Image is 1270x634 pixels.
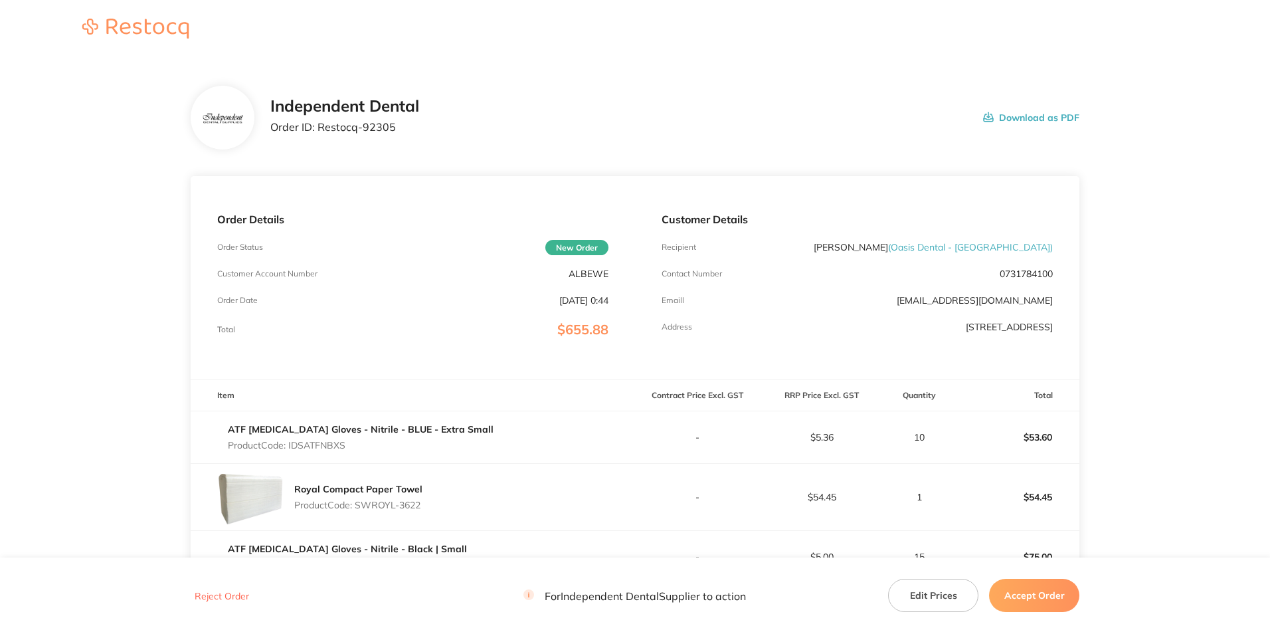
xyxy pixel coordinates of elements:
[294,500,422,510] p: Product Code: SWROYL-3622
[228,440,494,451] p: Product Code: IDSATFNBXS
[897,294,1053,306] a: [EMAIL_ADDRESS][DOMAIN_NAME]
[228,423,494,435] a: ATF [MEDICAL_DATA] Gloves - Nitrile - BLUE - Extra Small
[760,552,883,562] p: $5.00
[888,241,1053,253] span: ( Oasis Dental - [GEOGRAPHIC_DATA] )
[201,112,244,125] img: bzV5Y2k1dA
[635,380,759,411] th: Contract Price Excl. GST
[557,321,608,338] span: $655.88
[191,590,253,602] button: Reject Order
[983,97,1079,138] button: Download as PDF
[956,421,1079,453] p: $53.60
[955,380,1079,411] th: Total
[636,432,759,443] p: -
[956,481,1079,513] p: $54.45
[523,589,746,602] p: For Independent Dental Supplier to action
[569,268,608,279] p: ALBEWE
[966,322,1053,332] p: [STREET_ADDRESS]
[217,296,258,305] p: Order Date
[885,492,954,502] p: 1
[636,492,759,502] p: -
[989,579,1079,612] button: Accept Order
[662,322,692,332] p: Address
[217,213,608,225] p: Order Details
[885,552,954,562] p: 15
[228,543,467,555] a: ATF [MEDICAL_DATA] Gloves - Nitrile - Black | Small
[1000,268,1053,279] p: 0731784100
[662,243,696,252] p: Recipient
[69,19,202,39] img: Restocq logo
[636,552,759,562] p: -
[217,243,263,252] p: Order Status
[956,541,1079,573] p: $75.00
[69,19,202,41] a: Restocq logo
[885,432,954,443] p: 10
[760,432,883,443] p: $5.36
[217,269,317,278] p: Customer Account Number
[884,380,955,411] th: Quantity
[662,296,684,305] p: Emaill
[759,380,883,411] th: RRP Price Excl. GST
[662,213,1053,225] p: Customer Details
[559,295,608,306] p: [DATE] 0:44
[217,325,235,334] p: Total
[545,240,608,255] span: New Order
[662,269,722,278] p: Contact Number
[191,380,635,411] th: Item
[294,483,422,495] a: Royal Compact Paper Towel
[270,97,419,116] h2: Independent Dental
[270,121,419,133] p: Order ID: Restocq- 92305
[814,242,1053,253] p: [PERSON_NAME]
[760,492,883,502] p: $54.45
[217,464,284,530] img: cjJ4czFhNA
[888,579,978,612] button: Edit Prices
